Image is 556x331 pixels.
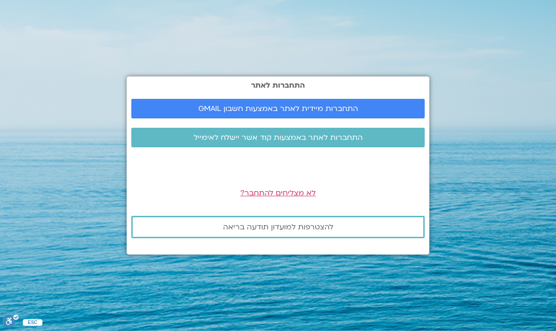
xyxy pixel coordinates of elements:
[194,133,363,142] span: התחברות לאתר באמצעות קוד אשר יישלח לאימייל
[131,99,425,118] a: התחברות מיידית לאתר באמצעות חשבון GMAIL
[131,128,425,147] a: התחברות לאתר באמצעות קוד אשר יישלח לאימייל
[131,81,425,90] h2: התחברות לאתר
[131,216,425,238] a: להצטרפות למועדון תודעה בריאה
[198,104,358,113] span: התחברות מיידית לאתר באמצעות חשבון GMAIL
[240,188,316,198] a: לא מצליחים להתחבר?
[223,223,333,231] span: להצטרפות למועדון תודעה בריאה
